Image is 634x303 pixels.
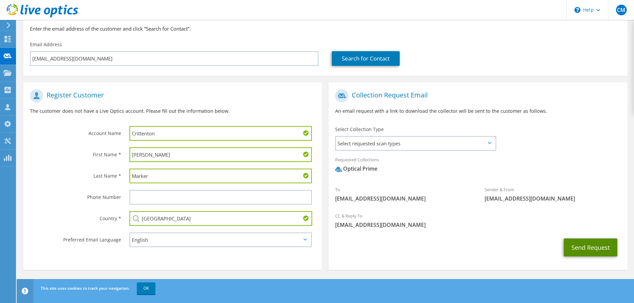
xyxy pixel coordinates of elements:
[335,89,617,102] h1: Collection Request Email
[335,165,377,173] div: Optical Prime
[564,238,617,256] button: Send Request
[30,126,121,137] label: Account Name
[336,137,495,150] span: Select requested scan types
[30,107,315,115] p: The customer does not have a Live Optics account. Please fill out the information below.
[41,285,130,291] span: This site uses cookies to track your navigation.
[335,221,620,228] span: [EMAIL_ADDRESS][DOMAIN_NAME]
[328,153,627,179] div: Requested Collections
[485,195,621,202] span: [EMAIL_ADDRESS][DOMAIN_NAME]
[328,209,627,232] div: CC & Reply To
[328,183,478,206] div: To
[30,147,121,158] label: First Name *
[30,89,312,102] h1: Register Customer
[335,195,471,202] span: [EMAIL_ADDRESS][DOMAIN_NAME]
[335,107,620,115] p: An email request with a link to download the collector will be sent to the customer as follows.
[335,126,384,133] label: Select Collection Type
[30,190,121,201] label: Phone Number
[616,5,627,15] span: CM
[30,41,62,48] label: Email Address
[30,232,121,243] label: Preferred Email Language
[574,7,580,13] svg: \n
[478,183,627,206] div: Sender & From
[30,25,621,32] h3: Enter the email address of the customer and click “Search for Contact”.
[30,211,121,222] label: Country *
[332,51,400,66] a: Search for Contact
[30,169,121,179] label: Last Name *
[137,282,155,294] a: OK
